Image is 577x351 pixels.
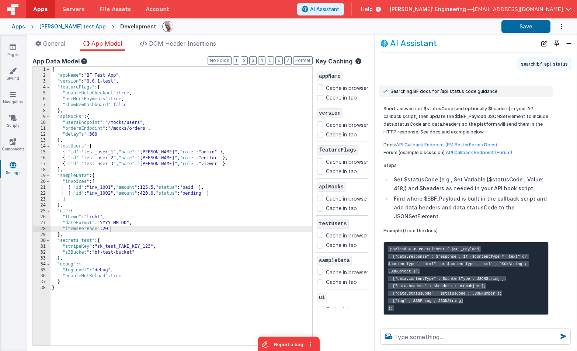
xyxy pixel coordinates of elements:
[326,83,368,92] label: Cache in browser
[33,285,51,291] div: 38
[390,88,497,94] span: Searching BF docs for /api status code guidance
[33,167,51,173] div: 18
[33,102,51,108] div: 7
[33,79,51,84] div: 3
[33,226,51,232] div: 28
[62,6,84,13] span: Servers
[275,56,283,65] button: 6
[317,72,343,81] span: appName
[33,267,51,273] div: 35
[163,21,173,32] img: 11ac31fe5dc3d0eff3fbbbf7b26fa6e1
[317,219,349,229] span: testUsers
[539,38,549,49] button: New Chat
[297,3,344,15] button: AI Assistant
[33,232,51,238] div: 29
[383,161,549,169] p: Steps
[91,40,122,47] span: App Model
[326,157,368,166] label: Cache in browser
[326,241,357,249] label: Cache in tab
[317,145,358,155] span: featureFlags
[12,23,25,30] div: Apps
[33,279,51,285] div: 37
[293,56,313,65] button: Format
[39,23,106,30] div: [PERSON_NAME] test App
[390,6,473,13] span: [PERSON_NAME]' Engineering —
[33,126,51,132] div: 11
[326,230,368,239] label: Cache in browser
[33,132,51,138] div: 12
[33,256,51,261] div: 33
[392,194,549,221] li: Find where $$BF_Payload is built in the callback script and add data.headers and data.statusCode ...
[326,267,368,276] label: Cache in browser
[33,67,51,73] div: 1
[326,131,357,138] label: Cache in tab
[317,182,345,192] span: apiMocks
[33,108,51,114] div: 8
[564,38,574,49] button: Close
[501,20,550,33] button: Save
[317,293,327,302] span: ui
[33,120,51,126] div: 10
[361,6,373,13] span: Help
[317,256,352,265] span: sampleData
[317,108,343,118] span: version
[388,246,529,311] code: payload = JSONSetElement ( $$BF_Payload; ["data.response" ; $response ; If ($contentType = "text"...
[33,273,51,279] div: 36
[33,96,51,102] div: 6
[33,185,51,191] div: 21
[33,90,51,96] div: 5
[521,60,568,68] p: search:bf_api_status
[383,227,549,234] p: Example (from the docs)
[43,40,65,47] span: General
[326,94,357,101] label: Cache in tab
[33,261,51,267] div: 34
[326,204,357,212] label: Cache in tab
[149,40,216,47] span: DOM Header Insertions
[33,143,51,149] div: 14
[33,197,51,202] div: 23
[326,304,368,313] label: Cache in browser
[383,141,549,156] p: Docs: Forum (example discussion):
[33,214,51,220] div: 26
[446,150,512,155] a: API Callback Endpoint (Forum)
[392,175,549,193] li: Set $statusCode (e.g., Set Variable [$statusCode ; Value: 418]) and $headers as needed in your AP...
[390,6,571,13] button: [PERSON_NAME]' Engineering — [EMAIL_ADDRESS][DOMAIN_NAME]
[208,56,232,65] button: No Folds
[249,56,257,65] button: 3
[326,167,357,175] label: Cache in tab
[33,173,51,179] div: 19
[552,38,562,49] button: Toggle Pin
[33,155,51,161] div: 16
[120,23,156,30] div: Development
[33,191,51,197] div: 22
[33,238,51,244] div: 30
[33,244,51,250] div: 31
[284,56,292,65] button: 7
[32,57,313,66] div: App Data Model
[233,56,239,65] button: 1
[33,179,51,185] div: 20
[326,194,368,202] label: Cache in browser
[33,250,51,256] div: 32
[326,120,368,129] label: Cache in browser
[33,73,51,79] div: 2
[258,56,265,65] button: 4
[33,202,51,208] div: 24
[267,56,274,65] button: 5
[33,84,51,90] div: 4
[33,149,51,155] div: 15
[473,6,563,13] span: [EMAIL_ADDRESS][DOMAIN_NAME]
[390,39,437,48] h2: AI Assistant
[326,278,357,286] label: Cache in tab
[550,19,565,34] button: Options
[33,208,51,214] div: 25
[33,114,51,120] div: 9
[33,6,48,13] span: Apps
[33,138,51,143] div: 13
[316,58,352,65] h4: Key Caching
[396,142,497,147] a: API Callback Endpoint (FM BetterForms Docs)
[33,220,51,226] div: 27
[383,105,549,136] p: Short answer: set $statusCode (and optionally $headers) in your API callback script, then update ...
[33,161,51,167] div: 17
